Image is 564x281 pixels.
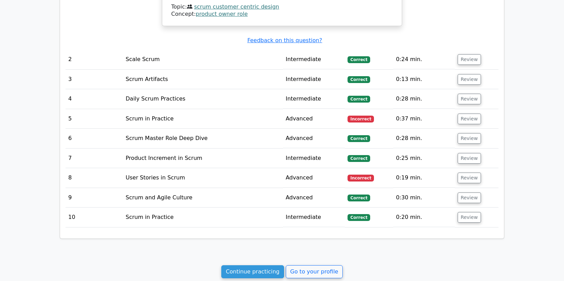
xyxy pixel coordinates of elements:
[123,188,283,208] td: Scrum and Agile Culture
[458,192,481,203] button: Review
[66,129,123,148] td: 6
[123,89,283,109] td: Daily Scrum Practices
[348,155,370,162] span: Correct
[171,11,393,18] div: Concept:
[123,149,283,168] td: Product Increment in Scrum
[123,129,283,148] td: Scrum Master Role Deep Dive
[283,70,345,89] td: Intermediate
[458,153,481,164] button: Review
[66,149,123,168] td: 7
[123,168,283,188] td: User Stories in Scrum
[458,74,481,85] button: Review
[348,195,370,201] span: Correct
[66,208,123,227] td: 10
[393,70,455,89] td: 0:13 min.
[123,208,283,227] td: Scrum in Practice
[458,173,481,183] button: Review
[66,188,123,208] td: 9
[66,168,123,188] td: 8
[221,265,284,278] a: Continue practicing
[393,188,455,208] td: 0:30 min.
[348,214,370,221] span: Correct
[393,129,455,148] td: 0:28 min.
[283,89,345,109] td: Intermediate
[348,175,374,182] span: Incorrect
[247,37,322,44] a: Feedback on this question?
[123,109,283,129] td: Scrum in Practice
[393,168,455,188] td: 0:19 min.
[458,54,481,65] button: Review
[458,114,481,124] button: Review
[393,50,455,69] td: 0:24 min.
[348,116,374,122] span: Incorrect
[348,56,370,63] span: Correct
[348,76,370,83] span: Correct
[283,50,345,69] td: Intermediate
[393,89,455,109] td: 0:28 min.
[66,109,123,129] td: 5
[283,168,345,188] td: Advanced
[66,70,123,89] td: 3
[283,109,345,129] td: Advanced
[286,265,343,278] a: Go to your profile
[66,89,123,109] td: 4
[194,3,279,10] a: scrum customer centric design
[348,135,370,142] span: Correct
[283,129,345,148] td: Advanced
[393,149,455,168] td: 0:25 min.
[171,3,393,11] div: Topic:
[393,208,455,227] td: 0:20 min.
[458,212,481,223] button: Review
[123,70,283,89] td: Scrum Artifacts
[458,94,481,104] button: Review
[283,208,345,227] td: Intermediate
[393,109,455,129] td: 0:37 min.
[458,133,481,144] button: Review
[283,188,345,208] td: Advanced
[196,11,248,17] a: product owner role
[348,96,370,103] span: Correct
[123,50,283,69] td: Scale Scrum
[66,50,123,69] td: 2
[283,149,345,168] td: Intermediate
